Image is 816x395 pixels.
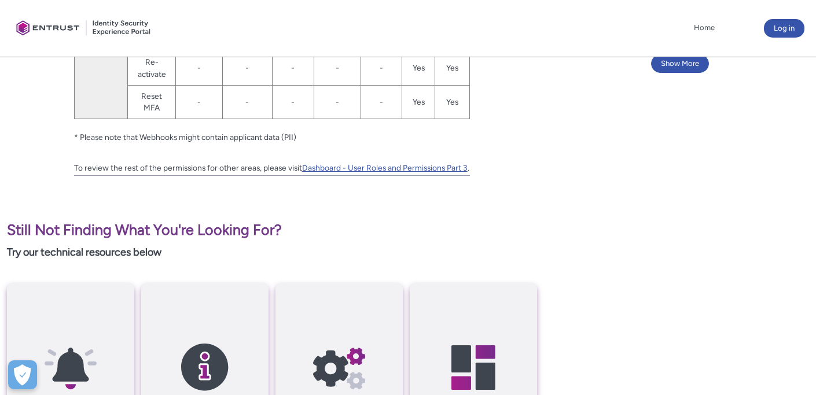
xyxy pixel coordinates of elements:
[223,85,272,119] td: -
[764,19,804,38] button: Log in
[127,85,176,119] td: Reset MFA
[435,51,470,85] td: Yes
[302,163,468,172] a: Dashboard - User Roles and Permissions Part 3
[8,360,37,389] div: Cookie Preferences
[176,51,223,85] td: -
[223,51,272,85] td: -
[314,85,361,119] td: -
[361,85,402,119] td: -
[691,19,718,36] a: Home
[402,85,435,119] td: Yes
[127,51,176,85] td: Re-activate
[176,85,223,119] td: -
[74,150,471,173] div: To review the rest of the permissions for other areas, please visit .
[74,119,471,143] p: * Please note that Webhooks might contain applicant data (PII)
[402,51,435,85] td: Yes
[7,245,537,260] p: Try our technical resources below
[651,54,709,73] button: Show More
[272,85,314,119] td: -
[361,51,402,85] td: -
[314,51,361,85] td: -
[8,360,37,389] button: Open Preferences
[435,85,470,119] td: Yes
[272,51,314,85] td: -
[7,219,537,241] p: Still Not Finding What You're Looking For?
